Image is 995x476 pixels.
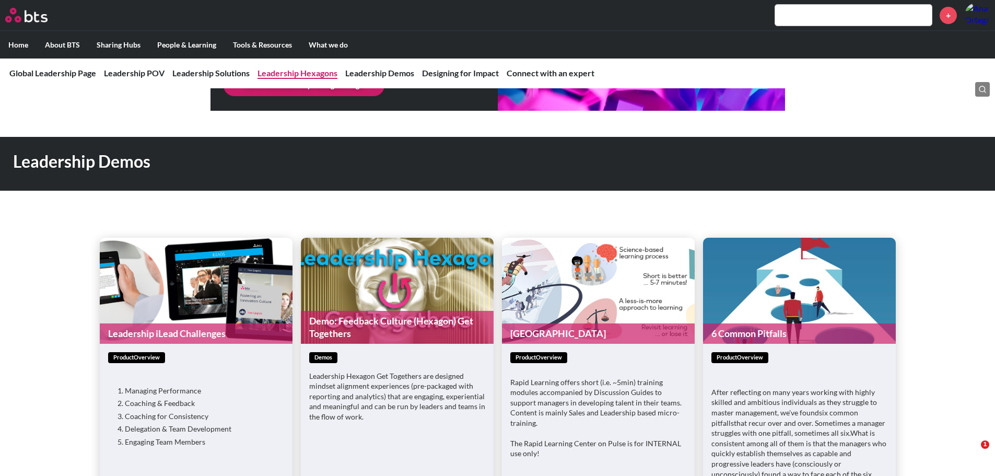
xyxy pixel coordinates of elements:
[125,386,276,396] li: Managing Performance
[104,68,165,78] a: Leadership POV
[422,68,499,78] a: Designing for Impact
[981,440,989,449] span: 1
[37,31,88,59] label: About BTS
[125,398,276,409] li: Coaching & Feedback
[502,323,695,344] a: [GEOGRAPHIC_DATA]
[300,31,356,59] label: What we do
[125,437,276,447] li: Engaging Team Members
[100,323,292,344] a: Leadership iLead Challenges
[5,8,67,22] a: Go home
[703,323,896,344] a: 6 Common Pitfalls
[510,352,567,363] span: productOverview
[940,7,957,24] a: +
[711,352,768,363] span: productOverview
[149,31,225,59] label: People & Learning
[510,377,686,428] p: Rapid Learning offers short (i.e. ~5min) training modules accompanied by Discussion Guides to sup...
[108,352,165,363] span: productOverview
[225,31,300,59] label: Tools & Resources
[959,440,985,466] iframe: Intercom live chat
[172,68,250,78] a: Leadership Solutions
[309,371,485,422] p: Leadership Hexagon Get Togethers are designed mindset alignment experiences (pre-packaged with re...
[5,8,48,22] img: BTS Logo
[309,352,337,363] span: demos
[345,68,414,78] a: Leadership Demos
[125,424,276,434] li: Delegation & Team Development
[965,3,990,28] img: Ana Ortega
[9,68,96,78] a: Global Leadership Page
[88,31,149,59] label: Sharing Hubs
[257,68,337,78] a: Leadership Hexagons
[510,438,686,459] p: The Rapid Learning Center on Pulse is for INTERNAL use only!
[125,411,276,422] li: Coaching for Consistency
[507,68,594,78] a: Connect with an expert
[965,3,990,28] a: Profile
[13,150,691,173] h1: Leadership Demos
[301,311,494,344] a: Demo: Feedback Culture (Hexagon) Get Togethers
